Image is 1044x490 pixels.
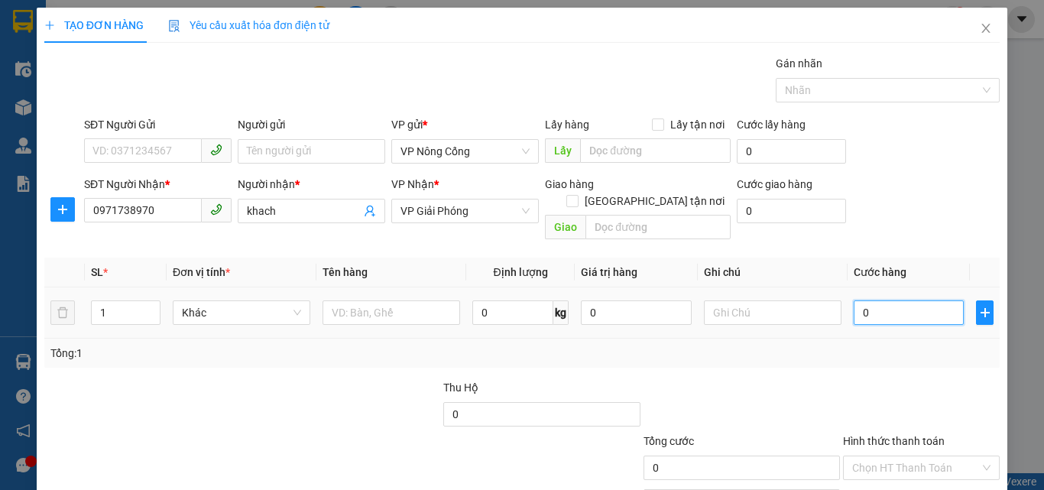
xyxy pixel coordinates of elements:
input: Dọc đường [585,215,731,239]
span: [GEOGRAPHIC_DATA] tận nơi [579,193,731,209]
button: plus [976,300,994,325]
th: Ghi chú [698,258,848,287]
span: VP Giải Phóng [400,200,530,222]
span: SL [91,266,103,278]
span: user-add [364,205,376,217]
span: Thu Hộ [443,381,478,394]
span: phone [210,203,222,216]
span: Tên hàng [323,266,368,278]
span: Định lượng [493,266,547,278]
input: 0 [581,300,691,325]
span: Tổng cước [644,435,694,447]
span: Đơn vị tính [173,266,230,278]
span: VP Nông Cống [400,140,530,163]
label: Cước giao hàng [737,178,812,190]
label: Cước lấy hàng [737,118,806,131]
label: Hình thức thanh toán [843,435,945,447]
span: Lấy hàng [545,118,589,131]
button: Close [965,8,1007,50]
div: Tổng: 1 [50,345,404,362]
span: Giao [545,215,585,239]
input: VD: Bàn, Ghế [323,300,460,325]
div: SĐT Người Gửi [84,116,232,133]
span: VP Nhận [391,178,434,190]
input: Ghi Chú [704,300,841,325]
span: plus [977,307,993,319]
span: plus [51,203,74,216]
span: plus [44,20,55,31]
div: SĐT Người Nhận [84,176,232,193]
input: Cước lấy hàng [737,139,846,164]
span: Giá trị hàng [581,266,637,278]
span: Giao hàng [545,178,594,190]
span: Lấy [545,138,580,163]
span: Cước hàng [854,266,906,278]
input: Cước giao hàng [737,199,846,223]
span: Yêu cầu xuất hóa đơn điện tử [168,19,329,31]
span: Khác [182,301,301,324]
span: TẠO ĐƠN HÀNG [44,19,144,31]
span: close [980,22,992,34]
div: Người nhận [238,176,385,193]
button: plus [50,197,75,222]
span: phone [210,144,222,156]
span: kg [553,300,569,325]
button: delete [50,300,75,325]
div: Người gửi [238,116,385,133]
span: Lấy tận nơi [664,116,731,133]
input: Dọc đường [580,138,731,163]
div: VP gửi [391,116,539,133]
img: icon [168,20,180,32]
label: Gán nhãn [776,57,822,70]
